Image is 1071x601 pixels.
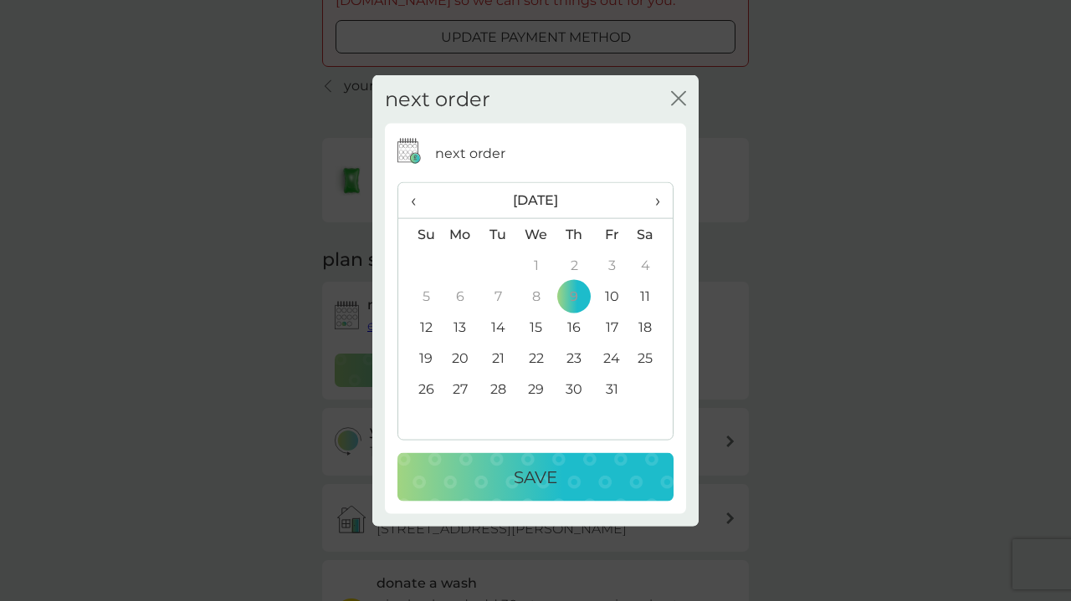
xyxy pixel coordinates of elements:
[479,343,517,374] td: 21
[517,250,556,281] td: 1
[479,281,517,312] td: 7
[517,312,556,343] td: 15
[435,142,505,164] p: next order
[398,312,441,343] td: 12
[517,281,556,312] td: 8
[441,183,631,219] th: [DATE]
[631,281,673,312] td: 11
[398,281,441,312] td: 5
[517,343,556,374] td: 22
[556,343,593,374] td: 23
[411,183,428,218] span: ‹
[556,312,593,343] td: 16
[479,374,517,405] td: 28
[556,218,593,250] th: Th
[479,218,517,250] th: Tu
[441,281,479,312] td: 6
[398,218,441,250] th: Su
[385,87,490,111] h2: next order
[593,312,631,343] td: 17
[441,343,479,374] td: 20
[593,374,631,405] td: 31
[643,183,660,218] span: ›
[631,312,673,343] td: 18
[441,374,479,405] td: 27
[441,312,479,343] td: 13
[517,374,556,405] td: 29
[631,250,673,281] td: 4
[593,281,631,312] td: 10
[631,343,673,374] td: 25
[593,218,631,250] th: Fr
[397,453,674,502] button: Save
[514,464,557,491] p: Save
[671,90,686,108] button: close
[556,374,593,405] td: 30
[398,374,441,405] td: 26
[479,312,517,343] td: 14
[517,218,556,250] th: We
[593,250,631,281] td: 3
[556,281,593,312] td: 9
[631,218,673,250] th: Sa
[398,343,441,374] td: 19
[593,343,631,374] td: 24
[441,218,479,250] th: Mo
[556,250,593,281] td: 2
